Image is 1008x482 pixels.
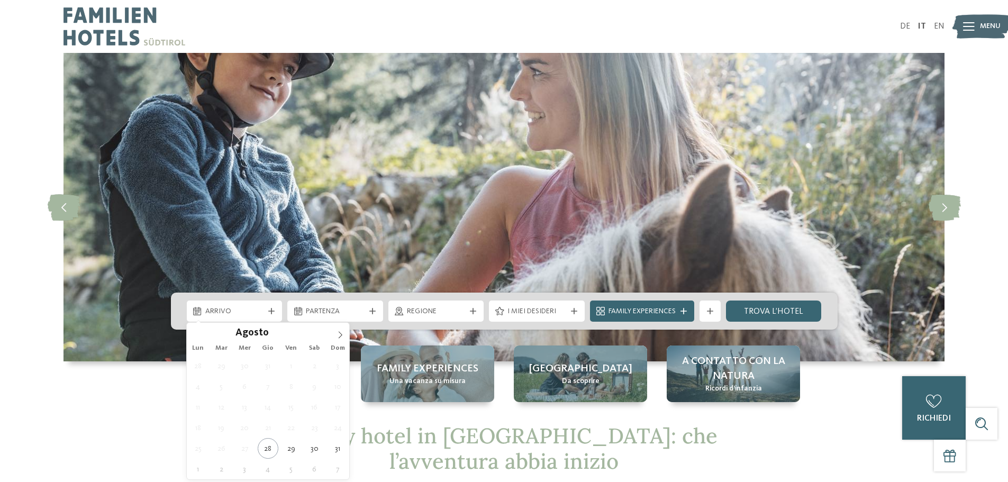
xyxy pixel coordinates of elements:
[188,376,208,397] span: Agosto 4, 2025
[211,459,232,479] span: Settembre 2, 2025
[188,356,208,376] span: Luglio 28, 2025
[328,356,348,376] span: Agosto 3, 2025
[233,345,256,352] span: Mer
[507,306,566,317] span: I miei desideri
[667,345,800,402] a: Family hotel in Trentino Alto Adige: la vacanza ideale per grandi e piccini A contatto con la nat...
[934,22,945,31] a: EN
[188,459,208,479] span: Settembre 1, 2025
[205,306,264,317] span: Arrivo
[281,438,302,459] span: Agosto 29, 2025
[258,356,278,376] span: Luglio 31, 2025
[529,361,632,376] span: [GEOGRAPHIC_DATA]
[917,414,951,423] span: richiedi
[281,356,302,376] span: Agosto 1, 2025
[211,376,232,397] span: Agosto 5, 2025
[211,438,232,459] span: Agosto 26, 2025
[304,397,325,417] span: Agosto 16, 2025
[234,459,255,479] span: Settembre 3, 2025
[211,356,232,376] span: Luglio 29, 2025
[234,438,255,459] span: Agosto 27, 2025
[281,459,302,479] span: Settembre 5, 2025
[258,376,278,397] span: Agosto 7, 2025
[304,376,325,397] span: Agosto 9, 2025
[726,301,822,322] a: trova l’hotel
[279,345,303,352] span: Ven
[902,376,966,440] a: richiedi
[389,376,466,387] span: Una vacanza su misura
[918,22,926,31] a: IT
[303,345,326,352] span: Sab
[258,459,278,479] span: Settembre 4, 2025
[326,345,349,352] span: Dom
[188,397,208,417] span: Agosto 11, 2025
[328,417,348,438] span: Agosto 24, 2025
[407,306,466,317] span: Regione
[234,356,255,376] span: Luglio 30, 2025
[269,327,304,338] input: Year
[980,21,1001,32] span: Menu
[258,417,278,438] span: Agosto 21, 2025
[281,376,302,397] span: Agosto 8, 2025
[361,345,494,402] a: Family hotel in Trentino Alto Adige: la vacanza ideale per grandi e piccini Family experiences Un...
[291,422,718,475] span: Family hotel in [GEOGRAPHIC_DATA]: che l’avventura abbia inizio
[63,53,945,361] img: Family hotel in Trentino Alto Adige: la vacanza ideale per grandi e piccini
[304,459,325,479] span: Settembre 6, 2025
[377,361,478,376] span: Family experiences
[609,306,676,317] span: Family Experiences
[210,345,233,352] span: Mar
[900,22,910,31] a: DE
[235,329,269,339] span: Agosto
[328,438,348,459] span: Agosto 31, 2025
[281,397,302,417] span: Agosto 15, 2025
[211,397,232,417] span: Agosto 12, 2025
[234,397,255,417] span: Agosto 13, 2025
[188,417,208,438] span: Agosto 18, 2025
[211,417,232,438] span: Agosto 19, 2025
[514,345,647,402] a: Family hotel in Trentino Alto Adige: la vacanza ideale per grandi e piccini [GEOGRAPHIC_DATA] Da ...
[328,376,348,397] span: Agosto 10, 2025
[328,397,348,417] span: Agosto 17, 2025
[234,417,255,438] span: Agosto 20, 2025
[281,417,302,438] span: Agosto 22, 2025
[258,397,278,417] span: Agosto 14, 2025
[328,459,348,479] span: Settembre 7, 2025
[258,438,278,459] span: Agosto 28, 2025
[304,438,325,459] span: Agosto 30, 2025
[705,384,762,394] span: Ricordi d’infanzia
[304,356,325,376] span: Agosto 2, 2025
[187,345,210,352] span: Lun
[188,438,208,459] span: Agosto 25, 2025
[304,417,325,438] span: Agosto 23, 2025
[677,354,789,384] span: A contatto con la natura
[256,345,279,352] span: Gio
[306,306,365,317] span: Partenza
[234,376,255,397] span: Agosto 6, 2025
[562,376,600,387] span: Da scoprire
